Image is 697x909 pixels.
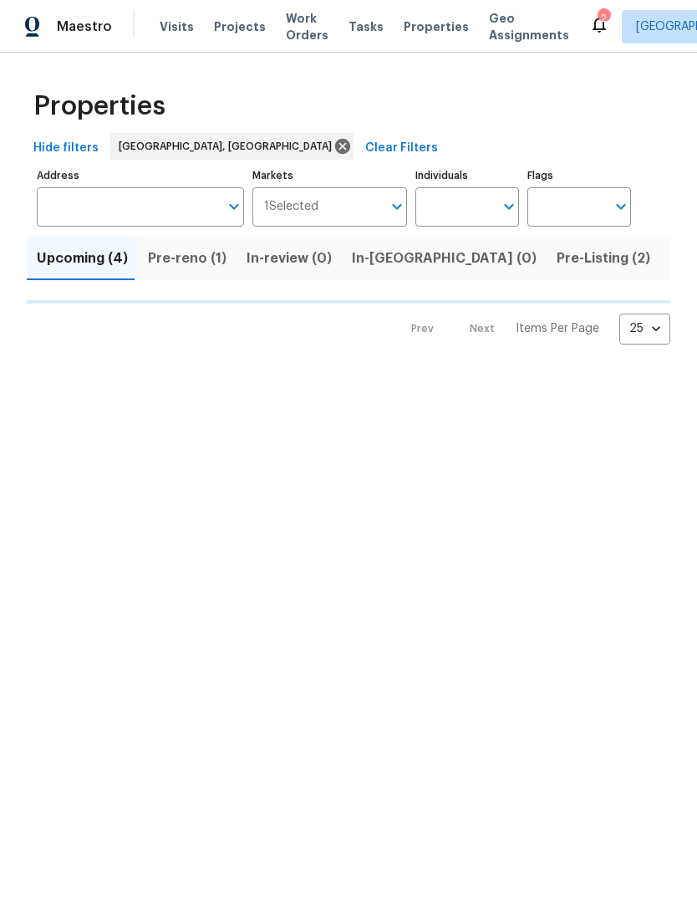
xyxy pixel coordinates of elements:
[27,133,105,164] button: Hide filters
[286,10,328,43] span: Work Orders
[598,10,609,27] div: 2
[37,171,244,181] label: Address
[516,320,599,337] p: Items Per Page
[33,138,99,159] span: Hide filters
[395,314,670,345] nav: Pagination Navigation
[119,138,338,155] span: [GEOGRAPHIC_DATA], [GEOGRAPHIC_DATA]
[264,200,318,214] span: 1 Selected
[33,98,165,115] span: Properties
[497,195,521,218] button: Open
[252,171,408,181] label: Markets
[37,247,128,270] span: Upcoming (4)
[348,21,384,33] span: Tasks
[489,10,569,43] span: Geo Assignments
[609,195,633,218] button: Open
[222,195,246,218] button: Open
[619,307,670,350] div: 25
[385,195,409,218] button: Open
[110,133,354,160] div: [GEOGRAPHIC_DATA], [GEOGRAPHIC_DATA]
[160,18,194,35] span: Visits
[214,18,266,35] span: Projects
[365,138,438,159] span: Clear Filters
[352,247,537,270] span: In-[GEOGRAPHIC_DATA] (0)
[57,18,112,35] span: Maestro
[415,171,519,181] label: Individuals
[404,18,469,35] span: Properties
[527,171,631,181] label: Flags
[359,133,445,164] button: Clear Filters
[148,247,226,270] span: Pre-reno (1)
[247,247,332,270] span: In-review (0)
[557,247,650,270] span: Pre-Listing (2)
